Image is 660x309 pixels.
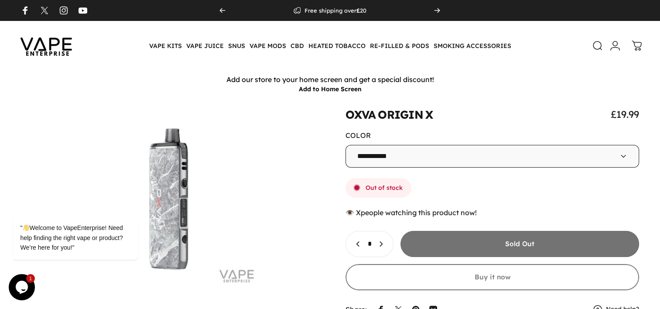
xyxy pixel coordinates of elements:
span: Out of stock [366,184,403,192]
animate-element: X [425,109,433,120]
div: 👁️ people watching this product now! [345,208,639,217]
summary: CBD [288,37,306,55]
animate-element: ORIGIN [378,109,423,120]
strong: £ [356,7,359,14]
summary: RE-FILLED & PODS [368,37,431,55]
summary: VAPE KITS [147,37,184,55]
button: Decrease quantity for OXVA ORIGIN X [346,231,366,257]
label: COLOR [345,131,371,140]
summary: VAPE MODS [247,37,288,55]
summary: VAPE JUICE [184,37,226,55]
summary: SNUS [226,37,247,55]
p: Free shipping over 20 [304,7,366,14]
animate-element: OXVA [345,109,376,120]
button: Sold Out [400,231,639,257]
iframe: chat widget [9,137,166,270]
a: 0 items [627,36,646,55]
iframe: chat widget [9,274,37,300]
nav: Primary [147,37,513,55]
p: Add our store to your home screen and get a special discount! [2,75,658,84]
summary: SMOKING ACCESSORIES [431,37,513,55]
button: Add to Home Screen [299,85,362,93]
button: Open media 4 in modal [22,108,315,306]
summary: HEATED TOBACCO [306,37,368,55]
button: Buy it now [345,264,639,290]
span: £19.99 [611,108,639,120]
img: Vape Enterprise [7,25,85,66]
button: Increase quantity for OXVA ORIGIN X [373,231,393,257]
